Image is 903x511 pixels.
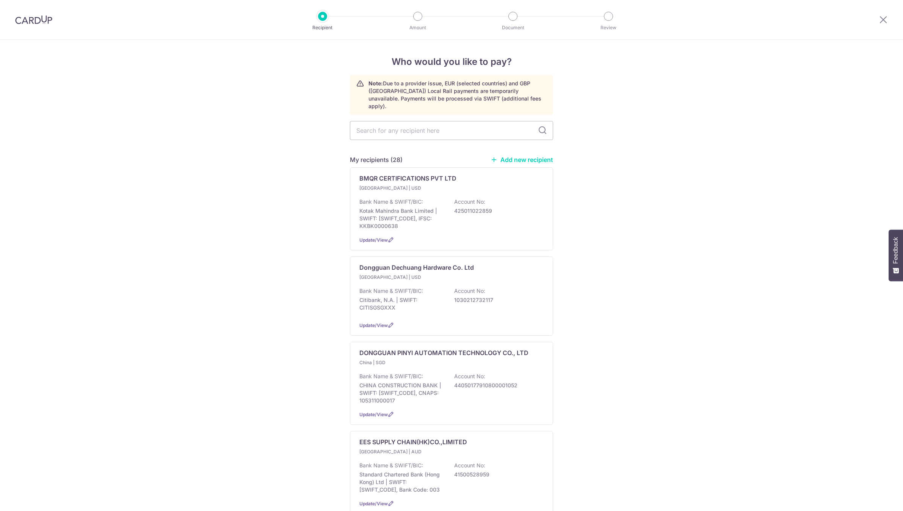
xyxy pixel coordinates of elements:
p: 1030212732117 [454,296,539,304]
p: Citibank, N.A. | SWIFT: CITISGSGXXX [359,296,444,311]
p: Account No: [454,287,485,295]
strong: Note: [368,80,383,86]
p: China | SGD [359,359,449,366]
p: Account No: [454,462,485,469]
p: Kotak Mahindra Bank Limited | SWIFT: [SWIFT_CODE], IFSC: KKBK0000638 [359,207,444,230]
p: 41500528959 [454,471,539,478]
p: Account No: [454,198,485,206]
p: CHINA CONSTRUCTION BANK | SWIFT: [SWIFT_CODE], CNAPS: 105311000017 [359,382,444,404]
a: Add new recipient [491,156,553,164]
p: [GEOGRAPHIC_DATA] | AUD [359,448,449,456]
p: Account No: [454,373,485,380]
p: DONGGUAN PINYI AUTOMATION TECHNOLOGY CO., LTD [359,348,528,357]
input: Search for any recipient here [350,121,553,140]
span: Feedback [892,237,899,264]
p: Document [485,24,541,31]
h4: Who would you like to pay? [350,55,553,69]
p: 425011022859 [454,207,539,215]
p: Review [580,24,636,31]
a: Update/View [359,237,388,243]
p: Bank Name & SWIFT/BIC: [359,462,423,469]
p: Amount [390,24,446,31]
p: Bank Name & SWIFT/BIC: [359,373,423,380]
iframe: Opens a widget where you can find more information [854,488,895,507]
button: Feedback - Show survey [889,230,903,281]
h5: My recipients (28) [350,155,403,164]
p: [GEOGRAPHIC_DATA] | USD [359,184,449,192]
a: Update/View [359,322,388,328]
p: Standard Chartered Bank (Hong Kong) Ltd | SWIFT: [SWIFT_CODE], Bank Code: 003 [359,471,444,494]
p: Dongguan Dechuang Hardware Co. Ltd [359,263,474,272]
p: Bank Name & SWIFT/BIC: [359,198,423,206]
p: EES SUPPLY CHAIN(HK)CO.,LIMITED [359,437,467,447]
p: BMQR CERTIFICATIONS PVT LTD [359,174,456,183]
p: Bank Name & SWIFT/BIC: [359,287,423,295]
p: 44050177910800001052 [454,382,539,389]
a: Update/View [359,501,388,506]
p: [GEOGRAPHIC_DATA] | USD [359,274,449,281]
p: Recipient [295,24,351,31]
p: Due to a provider issue, EUR (selected countries) and GBP ([GEOGRAPHIC_DATA]) Local Rail payments... [368,80,547,110]
a: Update/View [359,412,388,417]
img: CardUp [15,15,52,24]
